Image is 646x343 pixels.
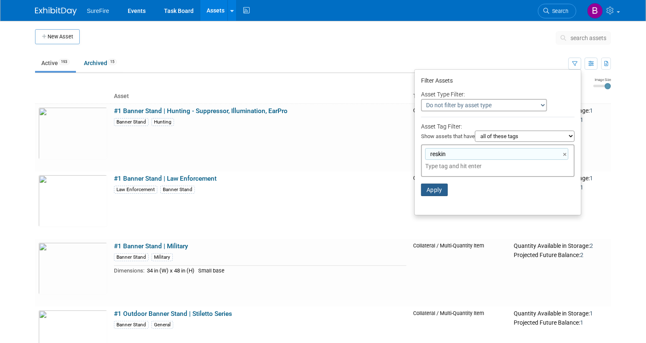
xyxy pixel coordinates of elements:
[114,186,157,194] div: Law Enforcement
[410,171,510,239] td: Collateral / Multi-Quantity Item
[151,253,173,261] div: Military
[421,75,575,88] div: Filter Assets
[590,175,593,182] span: 1
[563,150,568,159] a: ×
[410,89,510,103] th: Type
[114,310,232,318] a: #1 Outdoor Banner Stand | Stiletto Series
[410,239,510,307] td: Collateral / Multi-Quantity Item
[114,107,288,115] a: #1 Banner Stand | Hunting - Suppressor, Illumination, EarPro
[114,118,149,126] div: Banner Stand
[35,7,77,15] img: ExhibitDay
[514,318,608,327] div: Projected Future Balance:
[590,310,593,317] span: 1
[580,252,583,258] span: 2
[421,131,575,144] div: Show assets that have
[421,184,448,196] button: Apply
[580,319,583,326] span: 1
[114,253,149,261] div: Banner Stand
[108,59,117,65] span: 15
[580,184,583,191] span: 1
[425,162,542,170] input: Type tag and hit enter
[111,89,410,103] th: Asset
[147,267,194,274] span: 34 in (W) x 48 in (H)
[114,266,144,275] td: Dimensions:
[58,59,70,65] span: 193
[78,55,123,71] a: Archived15
[570,35,606,41] span: search assets
[556,31,611,45] button: search assets
[590,242,593,249] span: 2
[114,175,217,182] a: #1 Banner Stand | Law Enforcement
[114,321,149,329] div: Banner Stand
[87,8,109,14] span: SureFire
[538,4,576,18] a: Search
[587,3,603,19] img: Bree Yoshikawa
[514,250,608,259] div: Projected Future Balance:
[580,116,583,123] span: 1
[151,118,174,126] div: Hunting
[421,122,575,144] div: Asset Tag Filter:
[410,103,510,171] td: Collateral / Multi-Quantity Item
[514,242,608,250] div: Quantity Available in Storage:
[590,107,593,114] span: 1
[198,267,225,274] span: Small base
[35,29,80,44] button: New Asset
[114,242,188,250] a: #1 Banner Stand | Military
[429,150,446,158] span: reskin
[151,321,173,329] div: General
[160,186,195,194] div: Banner Stand
[514,310,608,318] div: Quantity Available in Storage:
[421,89,575,99] div: Asset Type Filter:
[549,8,568,14] span: Search
[35,55,76,71] a: Active193
[593,77,611,82] div: Image Size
